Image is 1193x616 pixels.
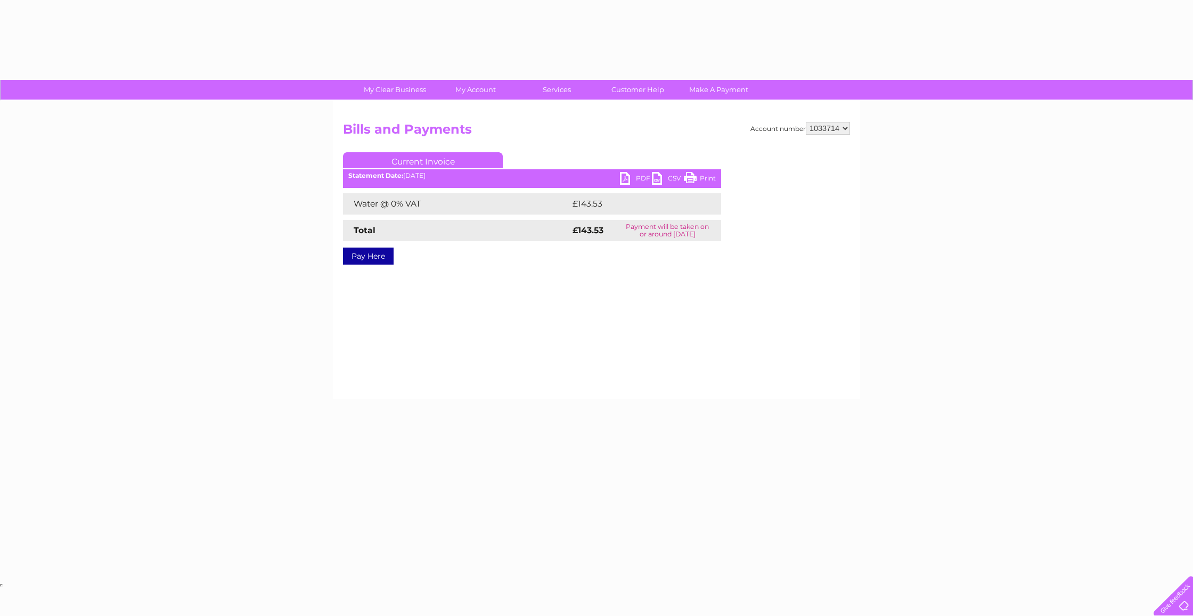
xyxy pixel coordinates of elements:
[343,172,721,179] div: [DATE]
[675,80,763,100] a: Make A Payment
[432,80,520,100] a: My Account
[343,193,570,215] td: Water @ 0% VAT
[594,80,682,100] a: Customer Help
[354,225,375,235] strong: Total
[343,248,394,265] a: Pay Here
[614,220,721,241] td: Payment will be taken on or around [DATE]
[343,152,503,168] a: Current Invoice
[570,193,701,215] td: £143.53
[620,172,652,187] a: PDF
[750,122,850,135] div: Account number
[513,80,601,100] a: Services
[348,171,403,179] b: Statement Date:
[343,122,850,142] h2: Bills and Payments
[351,80,439,100] a: My Clear Business
[652,172,684,187] a: CSV
[573,225,603,235] strong: £143.53
[684,172,716,187] a: Print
